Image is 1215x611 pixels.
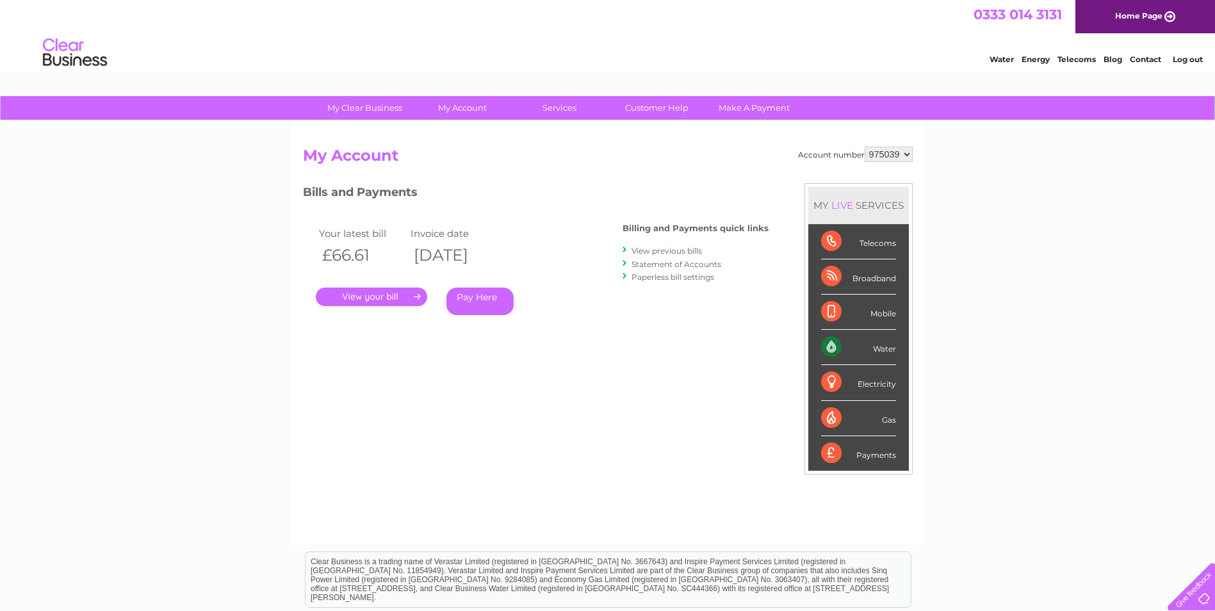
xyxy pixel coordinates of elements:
[312,96,418,120] a: My Clear Business
[701,96,807,120] a: Make A Payment
[1173,54,1203,64] a: Log out
[507,96,612,120] a: Services
[623,224,769,233] h4: Billing and Payments quick links
[316,288,427,306] a: .
[821,259,896,295] div: Broadband
[632,272,714,282] a: Paperless bill settings
[829,199,856,211] div: LIVE
[316,242,408,268] th: £66.61
[42,33,108,72] img: logo.png
[821,330,896,365] div: Water
[821,401,896,436] div: Gas
[604,96,710,120] a: Customer Help
[306,7,911,62] div: Clear Business is a trading name of Verastar Limited (registered in [GEOGRAPHIC_DATA] No. 3667643...
[446,288,514,315] a: Pay Here
[632,246,702,256] a: View previous bills
[409,96,515,120] a: My Account
[316,225,408,242] td: Your latest bill
[1130,54,1161,64] a: Contact
[808,187,909,224] div: MY SERVICES
[303,147,913,171] h2: My Account
[407,242,500,268] th: [DATE]
[798,147,913,162] div: Account number
[821,436,896,471] div: Payments
[632,259,721,269] a: Statement of Accounts
[1104,54,1122,64] a: Blog
[990,54,1014,64] a: Water
[407,225,500,242] td: Invoice date
[1057,54,1096,64] a: Telecoms
[821,365,896,400] div: Electricity
[303,183,769,206] h3: Bills and Payments
[821,295,896,330] div: Mobile
[821,224,896,259] div: Telecoms
[974,6,1062,22] a: 0333 014 3131
[1022,54,1050,64] a: Energy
